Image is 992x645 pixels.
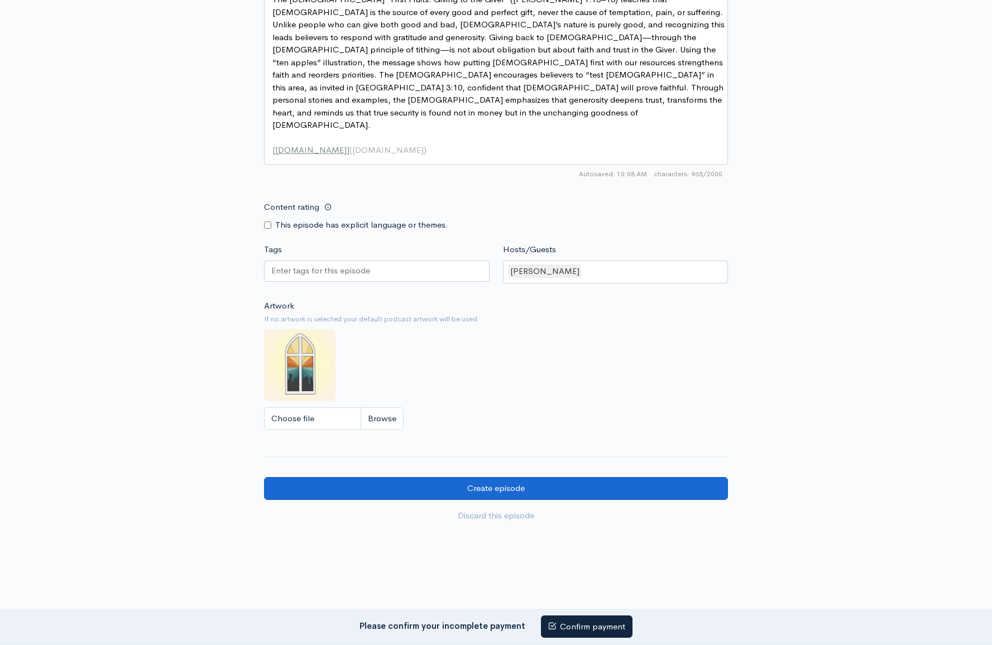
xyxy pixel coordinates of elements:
[579,169,647,179] span: Autosaved: 10:08 AM
[347,145,349,155] span: ]
[264,196,319,219] label: Content rating
[271,264,372,277] input: Enter tags for this episode
[264,477,728,500] input: Create episode
[275,219,448,232] label: This episode has explicit language or themes.
[275,145,347,155] span: [DOMAIN_NAME]
[264,314,728,325] small: If no artwork is selected your default podcast artwork will be used
[264,243,282,256] label: Tags
[349,145,352,155] span: (
[264,504,728,527] a: Discard this episode
[272,145,275,155] span: [
[424,145,426,155] span: )
[654,169,722,179] span: 965/2000
[503,243,556,256] label: Hosts/Guests
[541,615,632,638] a: Confirm payment
[264,300,294,312] label: Artwork
[360,620,525,630] strong: Please confirm your incomplete payment
[352,145,424,155] span: [DOMAIN_NAME]
[509,264,581,278] div: [PERSON_NAME]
